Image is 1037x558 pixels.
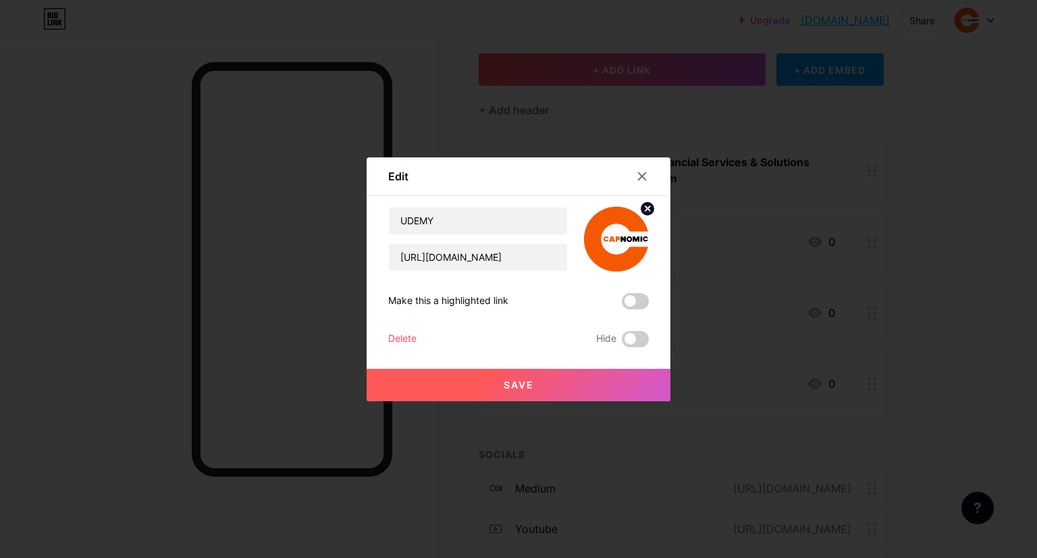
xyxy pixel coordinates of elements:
[367,369,670,401] button: Save
[389,244,567,271] input: URL
[388,168,408,184] div: Edit
[388,331,417,347] div: Delete
[388,293,508,309] div: Make this a highlighted link
[596,331,616,347] span: Hide
[584,207,649,272] img: link_thumbnail
[389,207,567,234] input: Title
[504,379,534,390] span: Save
